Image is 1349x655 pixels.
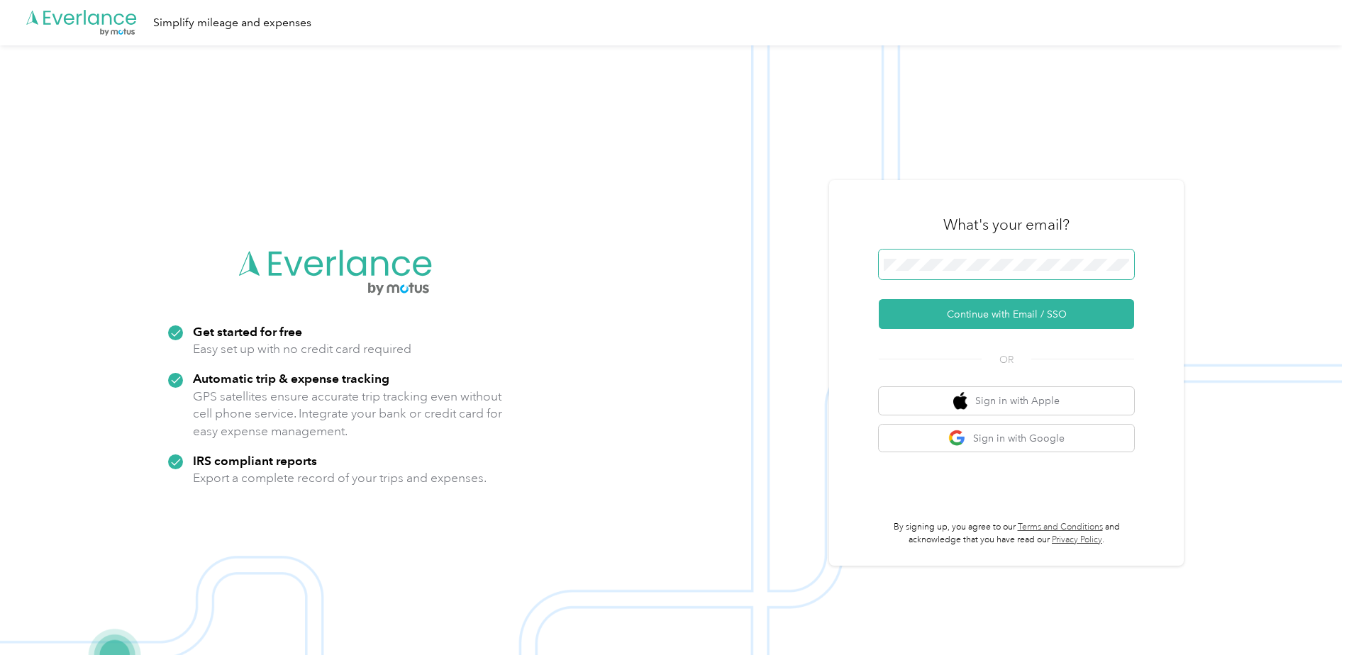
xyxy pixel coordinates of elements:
a: Privacy Policy [1052,534,1102,545]
img: apple logo [953,392,967,410]
strong: Automatic trip & expense tracking [193,371,389,386]
p: Easy set up with no credit card required [193,340,411,358]
button: apple logoSign in with Apple [879,387,1134,415]
strong: Get started for free [193,324,302,339]
div: Simplify mileage and expenses [153,14,311,32]
button: google logoSign in with Google [879,425,1134,452]
strong: IRS compliant reports [193,453,317,468]
p: Export a complete record of your trips and expenses. [193,469,487,487]
a: Terms and Conditions [1018,522,1103,532]
p: GPS satellites ensure accurate trip tracking even without cell phone service. Integrate your bank... [193,388,503,440]
button: Continue with Email / SSO [879,299,1134,329]
h3: What's your email? [943,215,1070,235]
p: By signing up, you agree to our and acknowledge that you have read our . [879,521,1134,546]
img: google logo [948,430,966,447]
span: OR [982,352,1031,367]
